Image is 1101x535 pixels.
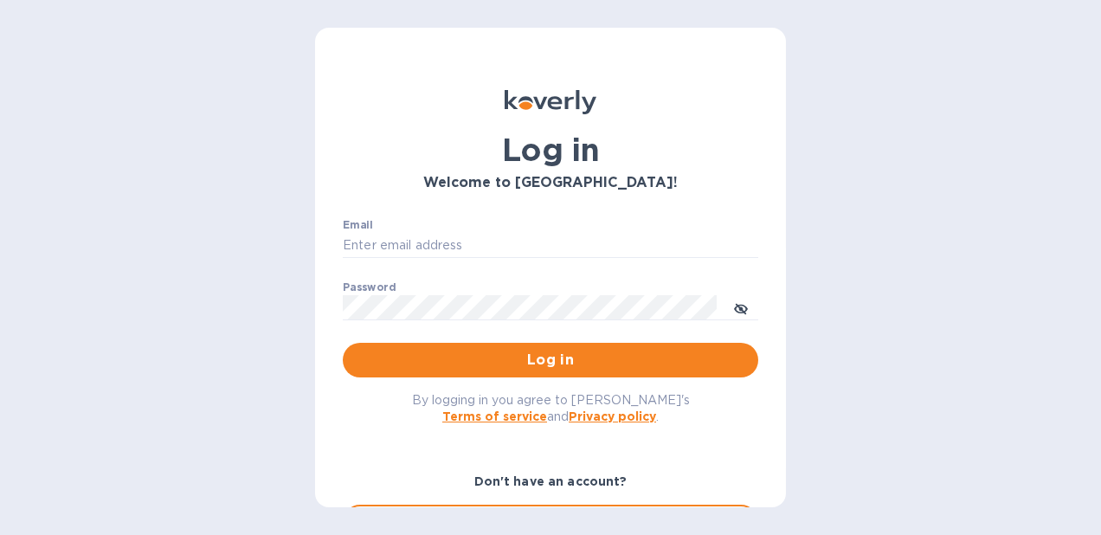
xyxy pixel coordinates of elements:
input: Enter email address [343,233,758,259]
img: Koverly [505,90,596,114]
a: Privacy policy [569,409,656,423]
b: Don't have an account? [474,474,628,488]
a: Terms of service [442,409,547,423]
h3: Welcome to [GEOGRAPHIC_DATA]! [343,175,758,191]
label: Password [343,282,396,293]
h1: Log in [343,132,758,168]
label: Email [343,220,373,230]
span: By logging in you agree to [PERSON_NAME]'s and . [412,393,690,423]
button: toggle password visibility [724,290,758,325]
span: Log in [357,350,744,371]
button: Log in [343,343,758,377]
